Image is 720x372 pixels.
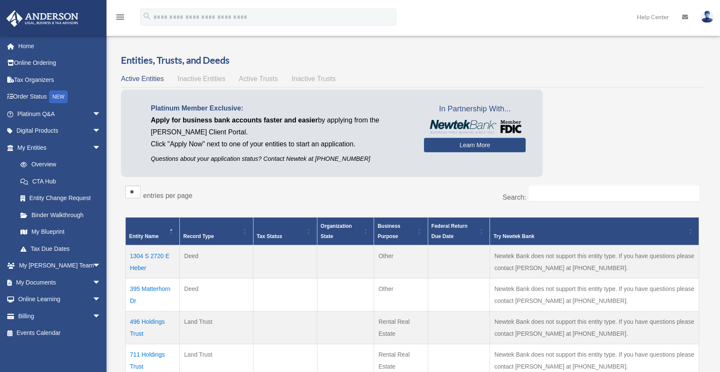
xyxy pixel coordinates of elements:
[428,120,521,134] img: NewtekBankLogoSM.png
[490,278,699,311] td: Newtek Bank does not support this entity type. If you have questions please contact [PERSON_NAME]...
[490,217,699,245] th: Try Newtek Bank : Activate to sort
[151,102,411,114] p: Platinum Member Exclusive:
[374,245,428,279] td: Other
[317,217,374,245] th: Organization State: Activate to sort
[292,75,336,82] span: Inactive Trusts
[374,311,428,344] td: Rental Real Estate
[490,245,699,279] td: Newtek Bank does not support this entity type. If you have questions please contact [PERSON_NAME]...
[126,311,180,344] td: 496 Holdings Trust
[6,291,114,308] a: Online Learningarrow_drop_down
[178,75,225,82] span: Inactive Entities
[121,54,703,67] h3: Entities, Trusts, and Deeds
[126,278,180,311] td: 395 Matterhorn Dr
[377,223,400,239] span: Business Purpose
[183,233,214,239] span: Record Type
[126,217,180,245] th: Entity Name: Activate to invert sorting
[143,192,193,199] label: entries per page
[493,231,686,241] div: Try Newtek Bank
[49,90,68,103] div: NEW
[12,240,109,257] a: Tax Due Dates
[424,138,526,152] a: Learn More
[6,105,114,122] a: Platinum Q&Aarrow_drop_down
[151,116,318,124] span: Apply for business bank accounts faster and easier
[12,156,105,173] a: Overview
[92,139,109,157] span: arrow_drop_down
[115,15,125,22] a: menu
[12,190,109,207] a: Entity Change Request
[92,105,109,123] span: arrow_drop_down
[374,217,428,245] th: Business Purpose: Activate to sort
[6,308,114,325] a: Billingarrow_drop_down
[428,217,490,245] th: Federal Return Due Date: Activate to sort
[12,206,109,224] a: Binder Walkthrough
[6,55,114,72] a: Online Ordering
[253,217,317,245] th: Tax Status: Activate to sort
[6,257,114,274] a: My [PERSON_NAME] Teamarrow_drop_down
[239,75,278,82] span: Active Trusts
[6,325,114,342] a: Events Calendar
[142,12,152,21] i: search
[6,122,114,139] a: Digital Productsarrow_drop_down
[180,217,253,245] th: Record Type: Activate to sort
[4,10,81,27] img: Anderson Advisors Platinum Portal
[92,291,109,308] span: arrow_drop_down
[180,245,253,279] td: Deed
[490,311,699,344] td: Newtek Bank does not support this entity type. If you have questions please contact [PERSON_NAME]...
[151,138,411,150] p: Click "Apply Now" next to one of your entities to start an application.
[6,38,114,55] a: Home
[257,233,282,239] span: Tax Status
[126,245,180,279] td: 1304 S 2720 E Heber
[432,223,468,239] span: Federal Return Due Date
[6,139,109,156] a: My Entitiesarrow_drop_down
[180,311,253,344] td: Land Trust
[92,122,109,140] span: arrow_drop_down
[6,274,114,291] a: My Documentsarrow_drop_down
[92,308,109,325] span: arrow_drop_down
[374,278,428,311] td: Other
[321,223,352,239] span: Organization State
[6,88,114,106] a: Order StatusNEW
[121,75,164,82] span: Active Entities
[6,71,114,88] a: Tax Organizers
[151,114,411,138] p: by applying from the [PERSON_NAME] Client Portal.
[92,274,109,291] span: arrow_drop_down
[151,154,411,164] p: Questions about your application status? Contact Newtek at [PHONE_NUMBER]
[115,12,125,22] i: menu
[424,102,526,116] span: In Partnership With...
[12,173,109,190] a: CTA Hub
[12,224,109,241] a: My Blueprint
[129,233,158,239] span: Entity Name
[701,11,714,23] img: User Pic
[180,278,253,311] td: Deed
[92,257,109,275] span: arrow_drop_down
[503,194,526,201] label: Search:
